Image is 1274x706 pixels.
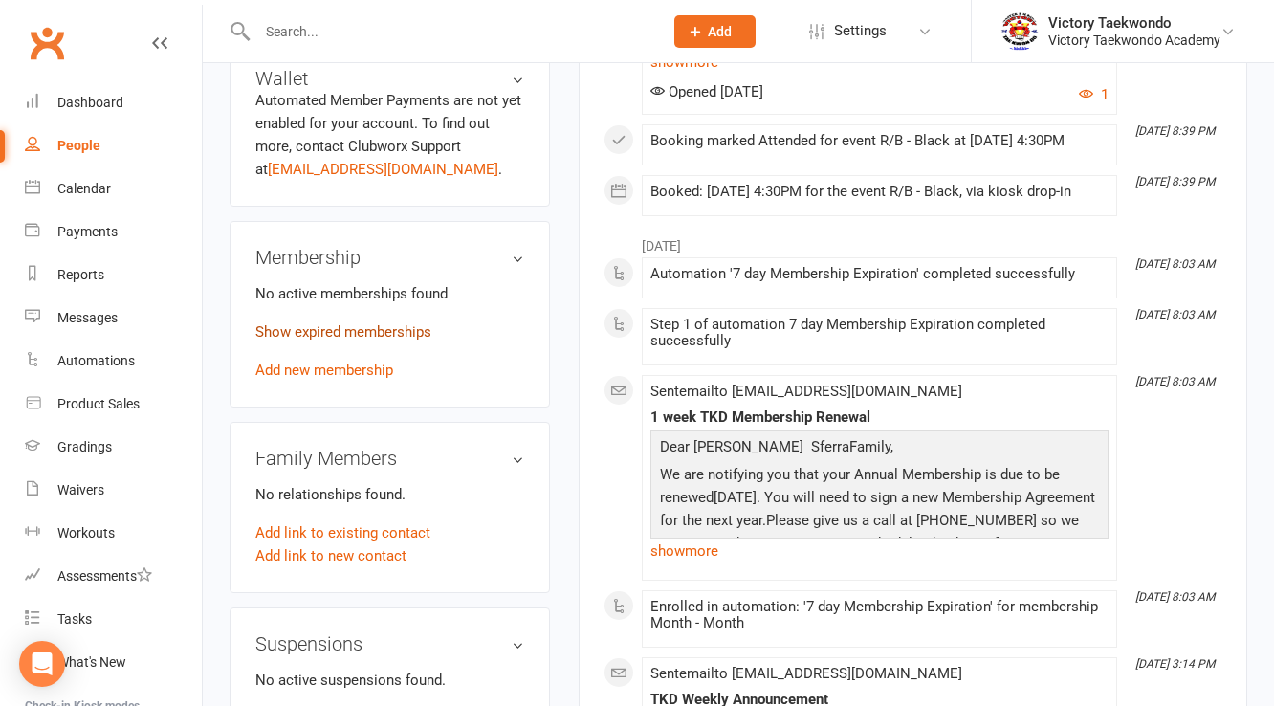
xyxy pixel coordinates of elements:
i: [DATE] 8:03 AM [1135,590,1215,604]
a: [EMAIL_ADDRESS][DOMAIN_NAME] [268,161,498,178]
span: Sent email to [EMAIL_ADDRESS][DOMAIN_NAME] [650,383,962,400]
a: Add new membership [255,362,393,379]
div: Reports [57,267,104,282]
span: Add [708,24,732,39]
div: What's New [57,654,126,670]
i: [DATE] 8:03 AM [1135,308,1215,321]
div: Dashboard [57,95,123,110]
p: Dear [PERSON_NAME] Sferra [655,435,1104,463]
div: Waivers [57,482,104,497]
img: thumb_image1542833429.png [1000,12,1039,51]
a: Payments [25,210,202,254]
a: Gradings [25,426,202,469]
h3: Family Members [255,448,524,469]
i: [DATE] 8:39 PM [1135,124,1215,138]
a: Tasks [25,598,202,641]
div: Tasks [57,611,92,627]
div: Calendar [57,181,111,196]
span: We are notifying you that your Annual Membership is due to be renewed [660,466,1060,506]
div: Enrolled in automation: '7 day Membership Expiration' for membership Month - Month [650,599,1109,631]
div: People [57,138,100,153]
button: Add [674,15,756,48]
a: Product Sales [25,383,202,426]
a: Clubworx [23,19,71,67]
a: Add link to new contact [255,544,406,567]
div: Victory Taekwondo [1048,14,1220,32]
span: Family, [849,438,893,455]
a: show more [650,538,1109,564]
h3: Membership [255,247,524,268]
a: Reports [25,254,202,297]
a: Dashboard [25,81,202,124]
a: People [25,124,202,167]
div: 1 week TKD Membership Renewal [650,409,1109,426]
p: [DATE] [655,463,1104,583]
a: Assessments [25,555,202,598]
li: [DATE] [604,226,1222,256]
div: Step 1 of automation 7 day Membership Expiration completed successfully [650,317,1109,349]
span: Please give us a call at [PHONE_NUMBER] so we can review the current payment schedule. [660,512,1079,552]
p: No relationships found. [255,483,524,506]
div: Booking marked Attended for event R/B - Black at [DATE] 4:30PM [650,133,1109,149]
div: Assessments [57,568,152,584]
no-payment-system: Automated Member Payments are not yet enabled for your account. To find out more, contact Clubwor... [255,92,521,178]
div: Victory Taekwondo Academy [1048,32,1220,49]
span: Settings [834,10,887,53]
div: Product Sales [57,396,140,411]
div: Messages [57,310,118,325]
span: . You will need to sign a new Membership Agreement for the next year. [660,489,1095,529]
i: [DATE] 8:39 PM [1135,175,1215,188]
a: Calendar [25,167,202,210]
div: Open Intercom Messenger [19,641,65,687]
div: Automations [57,353,135,368]
a: Show expired memberships [255,323,431,341]
i: [DATE] 8:03 AM [1135,257,1215,271]
span: Sent email to [EMAIL_ADDRESS][DOMAIN_NAME] [650,665,962,682]
h3: Wallet [255,68,524,89]
p: No active memberships found [255,282,524,305]
a: Messages [25,297,202,340]
a: What's New [25,641,202,684]
a: Add link to existing contact [255,521,430,544]
input: Search... [252,18,649,45]
div: Payments [57,224,118,239]
div: Booked: [DATE] 4:30PM for the event R/B - Black, via kiosk drop-in [650,184,1109,200]
i: [DATE] 8:03 AM [1135,375,1215,388]
span: Opened [DATE] [650,83,763,100]
a: Waivers [25,469,202,512]
div: Gradings [57,439,112,454]
p: No active suspensions found. [255,669,524,692]
div: Automation '7 day Membership Expiration' completed successfully [650,266,1109,282]
a: Workouts [25,512,202,555]
h3: Suspensions [255,633,524,654]
button: 1 [1079,83,1109,106]
i: [DATE] 3:14 PM [1135,657,1215,671]
div: Workouts [57,525,115,541]
a: Automations [25,340,202,383]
